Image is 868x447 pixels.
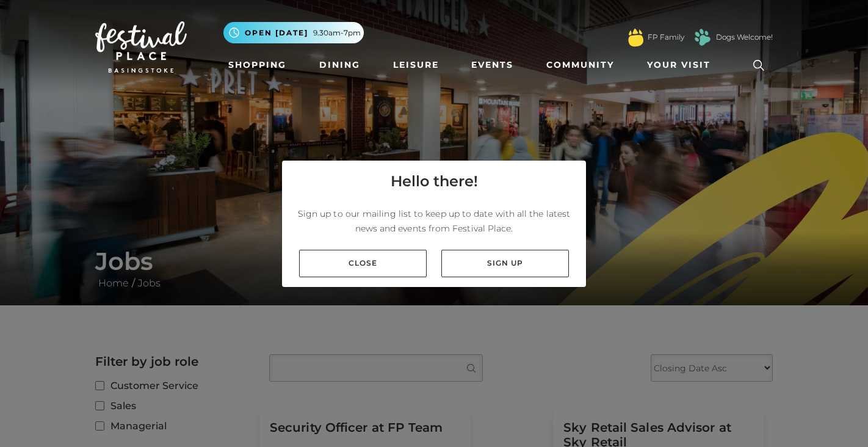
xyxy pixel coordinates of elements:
h4: Hello there! [391,170,478,192]
button: Open [DATE] 9.30am-7pm [223,22,364,43]
a: Sign up [441,250,569,277]
a: Community [541,54,619,76]
span: 9.30am-7pm [313,27,361,38]
span: Your Visit [647,59,711,71]
p: Sign up to our mailing list to keep up to date with all the latest news and events from Festival ... [292,206,576,236]
a: Your Visit [642,54,722,76]
a: Close [299,250,427,277]
a: Leisure [388,54,444,76]
a: Dogs Welcome! [716,32,773,43]
a: Shopping [223,54,291,76]
span: Open [DATE] [245,27,308,38]
a: Dining [314,54,365,76]
a: FP Family [648,32,684,43]
img: Festival Place Logo [95,21,187,73]
a: Events [466,54,518,76]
